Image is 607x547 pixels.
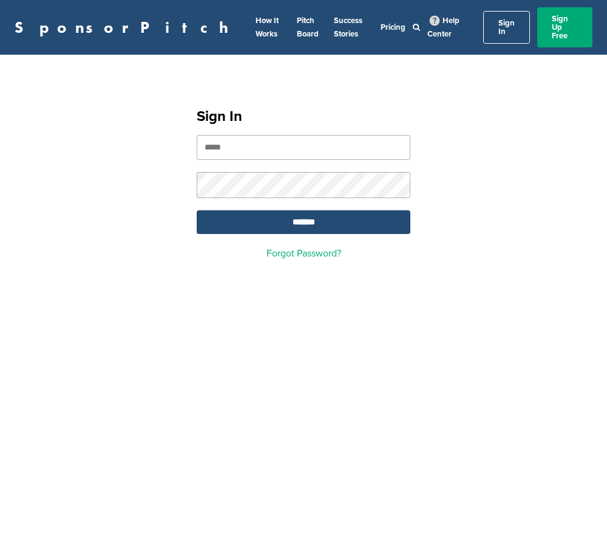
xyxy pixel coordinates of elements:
h1: Sign In [197,106,410,128]
a: Sign Up Free [537,7,592,47]
a: SponsorPitch [15,19,236,35]
a: Forgot Password? [266,247,341,260]
a: How It Works [256,16,279,39]
a: Success Stories [334,16,362,39]
a: Pitch Board [297,16,319,39]
a: Pricing [381,22,405,32]
a: Sign In [483,11,530,44]
a: Help Center [427,13,459,41]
